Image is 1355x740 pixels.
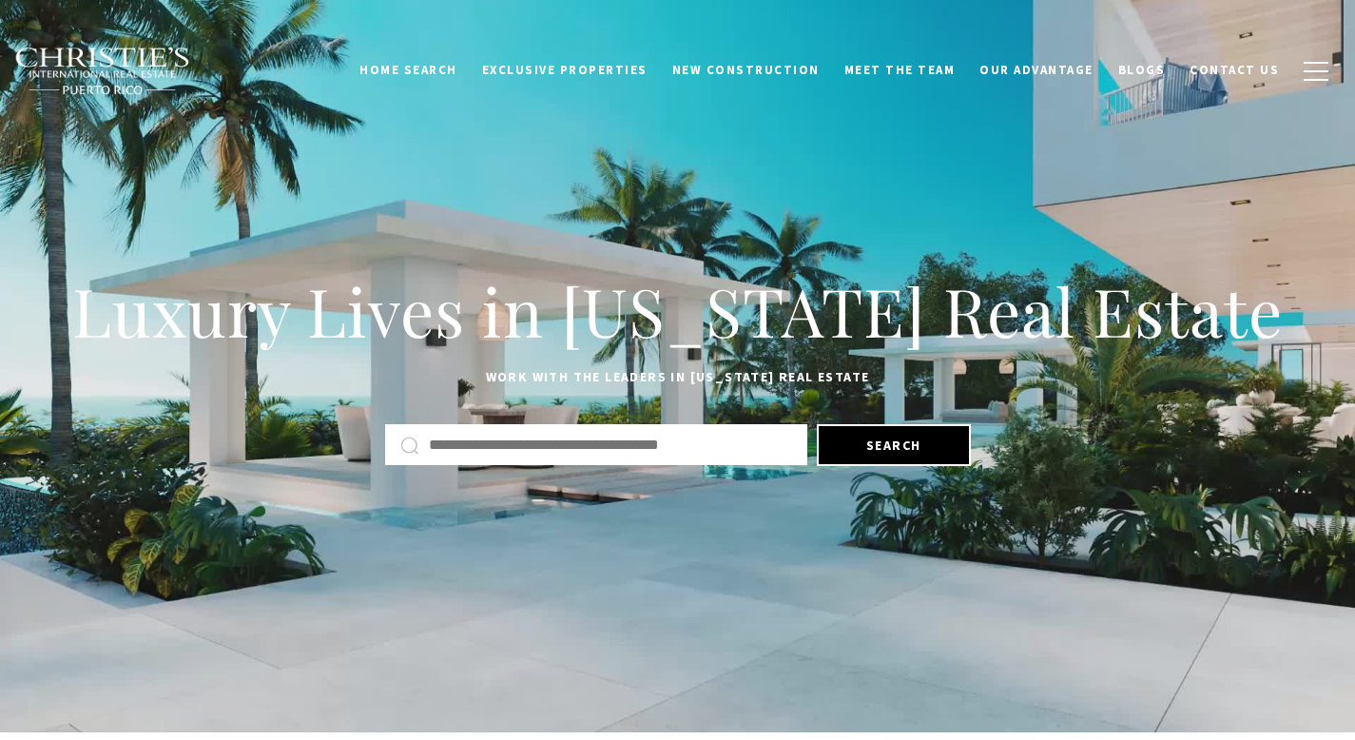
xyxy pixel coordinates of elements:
p: Work with the leaders in [US_STATE] Real Estate [60,366,1296,389]
span: New Construction [672,62,820,78]
a: Meet the Team [832,52,968,88]
img: Christie's International Real Estate black text logo [14,47,191,96]
a: Exclusive Properties [470,52,660,88]
span: Exclusive Properties [482,62,648,78]
h1: Luxury Lives in [US_STATE] Real Estate [60,269,1296,353]
span: Contact Us [1190,62,1279,78]
button: Search [817,424,971,466]
a: Home Search [347,52,470,88]
span: Blogs [1118,62,1166,78]
a: New Construction [660,52,832,88]
span: Our Advantage [979,62,1094,78]
a: Blogs [1106,52,1178,88]
a: Our Advantage [967,52,1106,88]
